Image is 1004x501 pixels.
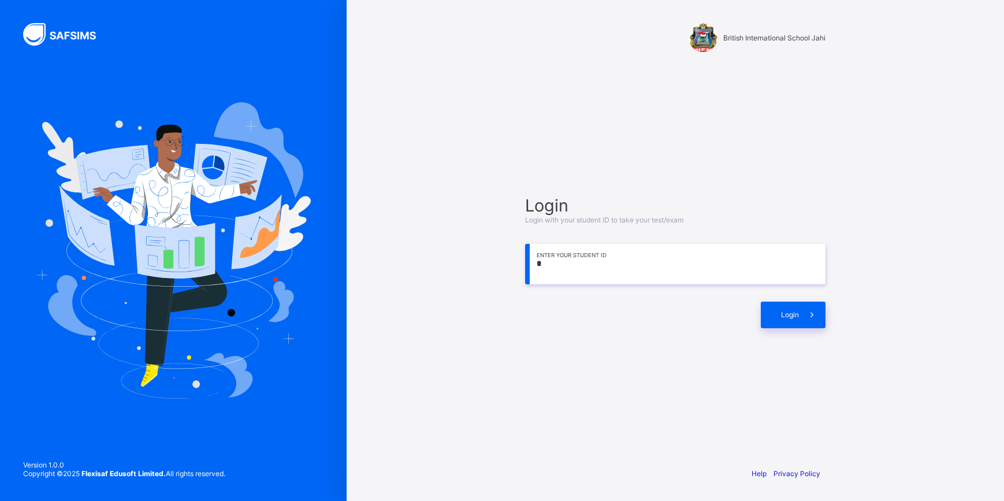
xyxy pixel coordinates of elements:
[781,310,799,319] span: Login
[23,469,225,478] span: Copyright © 2025 All rights reserved.
[752,469,767,478] a: Help
[81,469,166,478] strong: Flexisaf Edusoft Limited.
[23,461,225,469] span: Version 1.0.0
[774,469,820,478] a: Privacy Policy
[723,34,825,42] span: British International School Jahi
[36,102,311,398] img: Hero Image
[525,216,683,224] span: Login with your student ID to take your test/exam
[525,195,825,216] span: Login
[23,23,110,46] img: SAFSIMS Logo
